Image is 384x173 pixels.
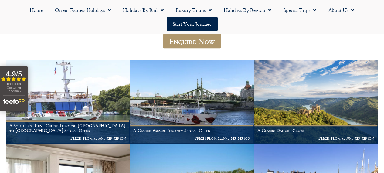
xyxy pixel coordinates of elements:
h1: A Classic French Journey Special Offer [133,128,250,133]
a: Start your Journey [167,17,218,31]
a: Special Trips [277,3,322,17]
a: A Southern Rhine Cruise Through [GEOGRAPHIC_DATA] to [GEOGRAPHIC_DATA] Special Offer Prices from ... [6,60,130,144]
nav: Menu [3,3,381,31]
a: About Us [322,3,360,17]
a: Holidays by Region [218,3,277,17]
a: Orient Express Holidays [49,3,117,17]
h1: A Southern Rhine Cruise Through [GEOGRAPHIC_DATA] to [GEOGRAPHIC_DATA] Special Offer [9,123,126,133]
a: A Classic Danube Cruise Prices from £1,895 per person [254,60,378,144]
h1: A Classic Danube Cruise [257,128,374,133]
a: Holidays by Rail [117,3,170,17]
p: Prices from £1,995 per person [133,136,250,141]
p: Prices from £1,695 per person [9,136,126,141]
a: Home [24,3,49,17]
p: Prices from £1,895 per person [257,136,374,141]
a: Luxury Trains [170,3,218,17]
a: Enquire Now [163,34,221,48]
a: A Classic French Journey Special Offer Prices from £1,995 per person [130,60,254,144]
